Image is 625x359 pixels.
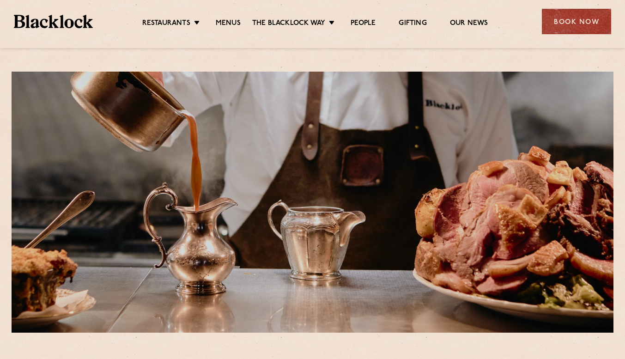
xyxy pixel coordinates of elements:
div: Book Now [542,9,611,34]
a: People [351,19,376,29]
a: Gifting [399,19,426,29]
a: Menus [216,19,241,29]
a: The Blacklock Way [252,19,325,29]
img: BL_Textured_Logo-footer-cropped.svg [14,15,93,28]
a: Restaurants [142,19,190,29]
a: Our News [450,19,488,29]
